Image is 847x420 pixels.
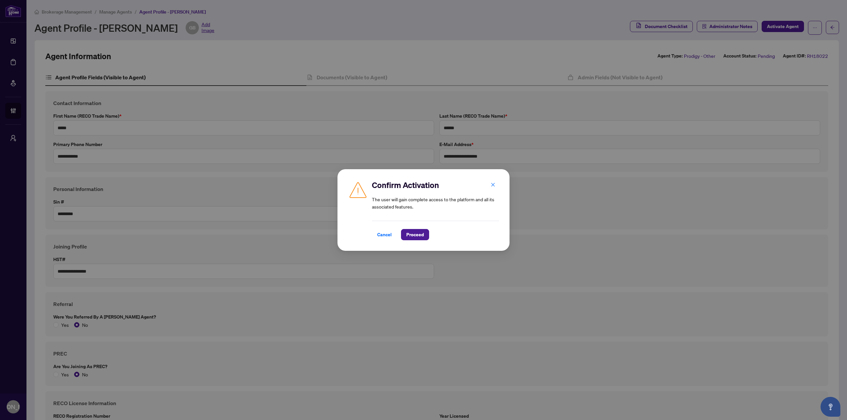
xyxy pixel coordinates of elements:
img: Caution Icon [348,180,368,200]
article: The user will gain complete access to the platform and all its associated features. [372,196,499,210]
button: Cancel [372,229,397,240]
span: Proceed [406,229,424,240]
h2: Confirm Activation [372,180,499,190]
span: Cancel [377,229,392,240]
button: Proceed [401,229,429,240]
button: Open asap [821,397,840,417]
span: close [491,182,495,187]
